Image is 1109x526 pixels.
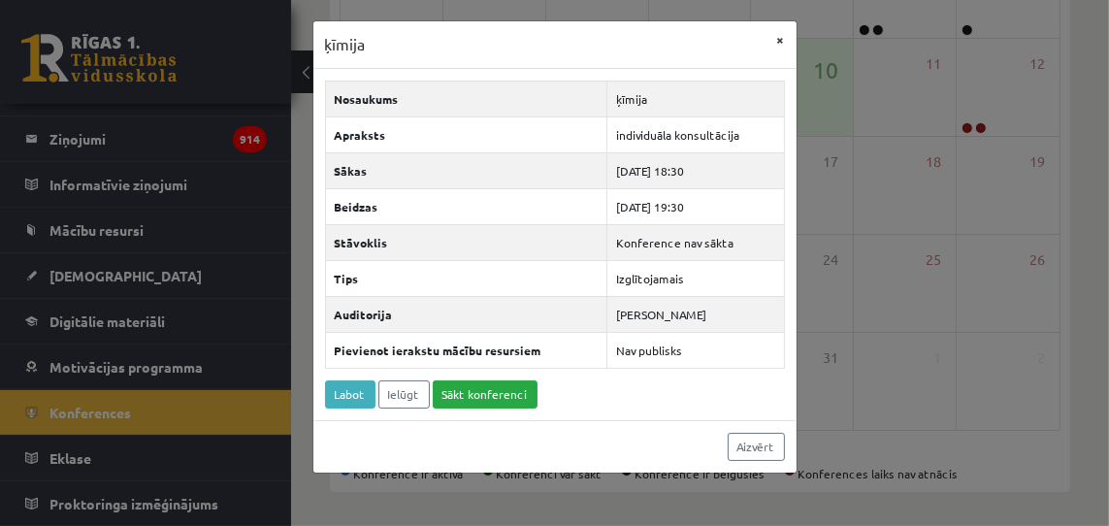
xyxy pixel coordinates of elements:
td: individuāla konsultācija [606,116,784,152]
a: Ielūgt [378,380,430,409]
a: Aizvērt [728,433,785,461]
th: Stāvoklis [325,224,606,260]
button: × [766,21,797,58]
td: [DATE] 18:30 [606,152,784,188]
td: [PERSON_NAME] [606,296,784,332]
th: Beidzas [325,188,606,224]
td: [DATE] 19:30 [606,188,784,224]
th: Nosaukums [325,81,606,116]
th: Tips [325,260,606,296]
td: Izglītojamais [606,260,784,296]
a: Labot [325,380,375,409]
th: Auditorija [325,296,606,332]
td: Konference nav sākta [606,224,784,260]
th: Apraksts [325,116,606,152]
a: Sākt konferenci [433,380,538,409]
td: ķīmija [606,81,784,116]
th: Sākas [325,152,606,188]
th: Pievienot ierakstu mācību resursiem [325,332,606,368]
td: Nav publisks [606,332,784,368]
h3: ķīmija [325,33,366,56]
